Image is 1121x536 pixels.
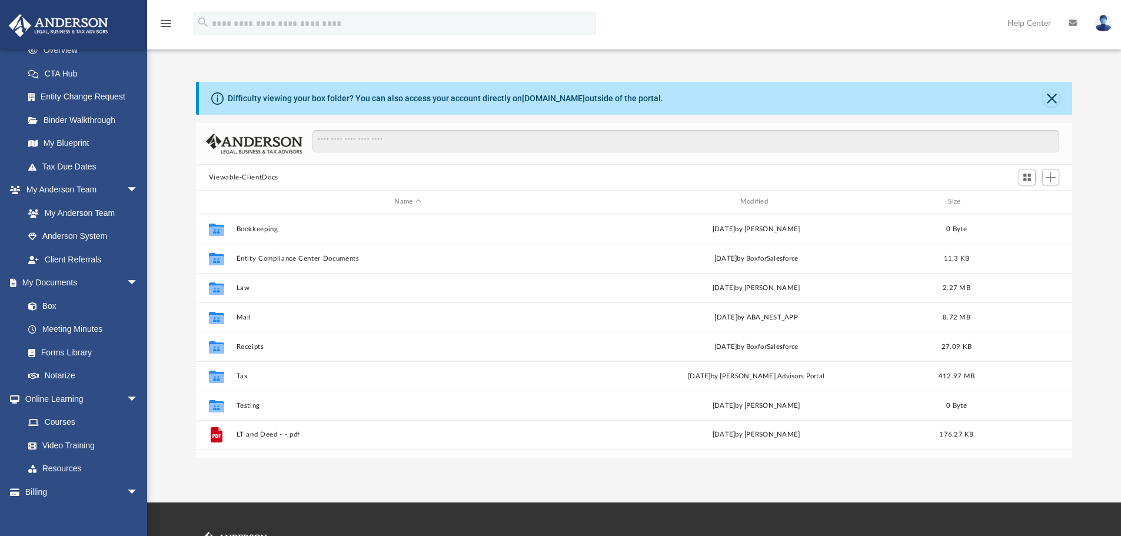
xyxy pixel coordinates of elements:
div: [DATE] by [PERSON_NAME] [584,224,927,234]
div: grid [196,214,1073,458]
img: Anderson Advisors Platinum Portal [5,14,112,37]
span: 0 Byte [946,225,967,232]
a: My Anderson Team [16,201,144,225]
div: id [985,197,1067,207]
a: My Anderson Teamarrow_drop_down [8,178,150,202]
div: Difficulty viewing your box folder? You can also access your account directly on outside of the p... [228,92,663,105]
div: [DATE] by [PERSON_NAME] [584,400,927,411]
span: 412.97 MB [939,372,974,379]
span: 11.3 KB [943,255,969,261]
button: Viewable-ClientDocs [209,172,278,183]
a: Notarize [16,364,150,388]
span: 8.72 MB [943,314,970,320]
a: Meeting Minutes [16,318,150,341]
a: Overview [16,39,156,62]
button: Receipts [236,343,579,351]
a: Client Referrals [16,248,150,271]
input: Search files and folders [312,130,1059,152]
div: Size [933,197,980,207]
a: Billingarrow_drop_down [8,480,156,504]
button: Add [1042,169,1060,185]
img: User Pic [1095,15,1112,32]
a: Resources [16,457,150,481]
span: arrow_drop_down [127,271,150,295]
div: Name [235,197,579,207]
a: Courses [16,411,150,434]
div: id [201,197,231,207]
i: menu [159,16,173,31]
a: Video Training [16,434,144,457]
span: 176.27 KB [939,431,973,438]
a: Entity Change Request [16,85,156,109]
div: [DATE] by [PERSON_NAME] [584,282,927,293]
a: My Blueprint [16,132,150,155]
span: arrow_drop_down [127,480,150,504]
a: Online Learningarrow_drop_down [8,387,150,411]
a: Binder Walkthrough [16,108,156,132]
span: 2.27 MB [943,284,970,291]
button: Law [236,284,579,292]
div: Modified [584,197,928,207]
a: My Documentsarrow_drop_down [8,271,150,295]
button: Tax [236,372,579,380]
button: Bookkeeping [236,225,579,233]
span: arrow_drop_down [127,178,150,202]
a: Forms Library [16,341,144,364]
span: 27.09 KB [942,343,972,349]
span: 0 Byte [946,402,967,408]
button: Switch to Grid View [1019,169,1036,185]
div: [DATE] by [PERSON_NAME] Advisors Portal [584,371,927,381]
div: [DATE] by BoxforSalesforce [584,341,927,352]
div: [DATE] by [PERSON_NAME] [584,430,927,440]
button: Mail [236,314,579,321]
div: [DATE] by BoxforSalesforce [584,253,927,264]
a: Tax Due Dates [16,155,156,178]
a: Box [16,294,144,318]
a: Anderson System [16,225,150,248]
span: arrow_drop_down [127,387,150,411]
a: [DOMAIN_NAME] [522,94,585,103]
a: CTA Hub [16,62,156,85]
div: [DATE] by ABA_NEST_APP [584,312,927,322]
button: Close [1043,90,1060,106]
button: Testing [236,402,579,410]
button: Entity Compliance Center Documents [236,255,579,262]
a: menu [159,22,173,31]
i: search [197,16,209,29]
button: LT and Deed - -.pdf [236,431,579,438]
